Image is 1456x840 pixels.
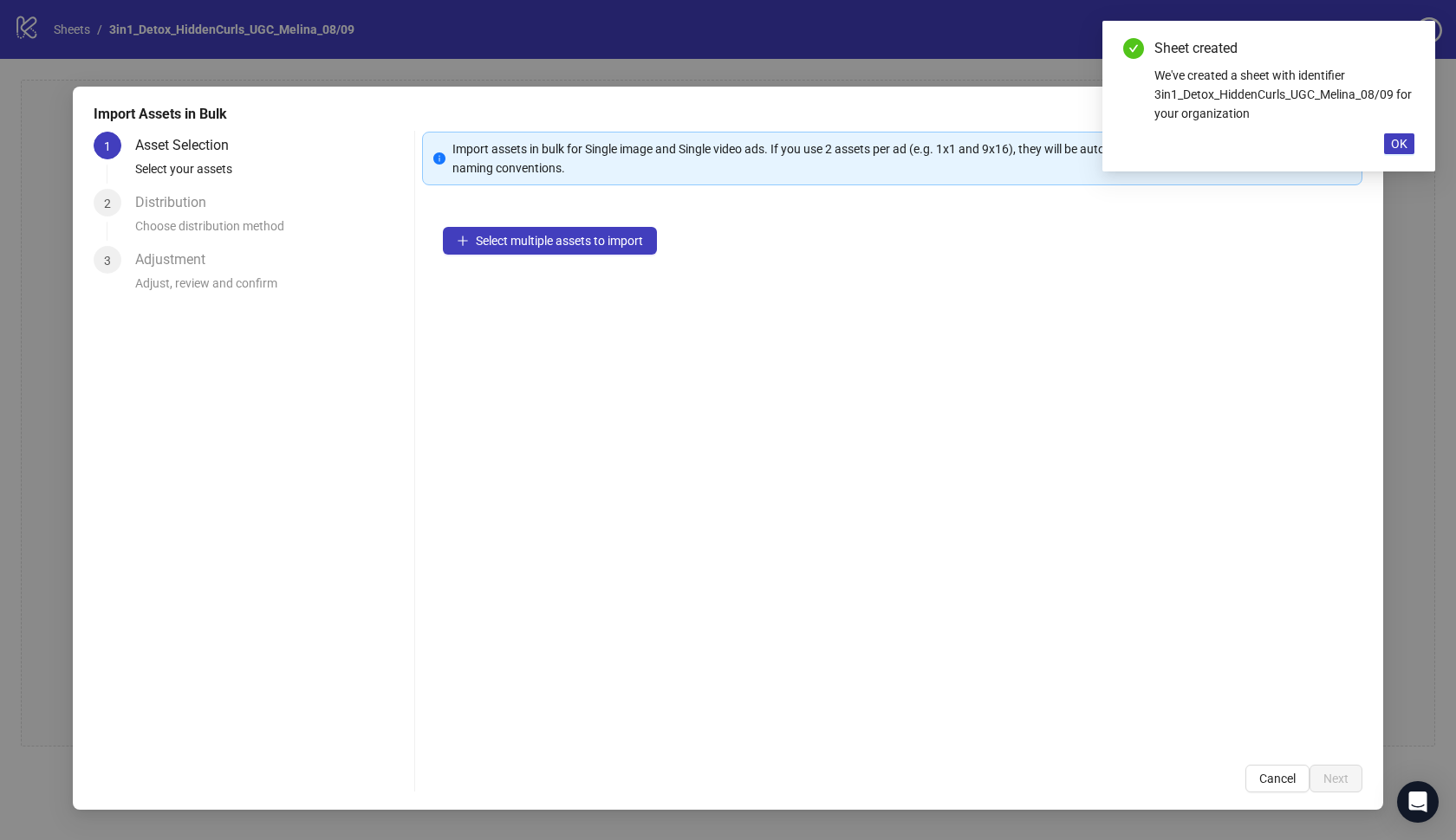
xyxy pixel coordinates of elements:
a: Close [1395,38,1414,57]
span: Cancel [1259,772,1296,785]
span: OK [1391,137,1407,151]
button: OK [1384,133,1414,154]
span: check-circle [1123,38,1144,59]
div: Open Intercom Messenger [1397,781,1439,823]
div: Choose distribution method [135,216,407,246]
div: Sheet created [1154,38,1414,59]
div: Import Assets in Bulk [94,104,1362,125]
span: plus [457,235,469,247]
div: Adjustment [135,246,219,274]
span: info-circle [433,152,445,165]
span: Select multiple assets to import [476,234,643,248]
span: 1 [104,139,111,153]
div: Select your assets [135,159,407,189]
div: Distribution [135,189,220,216]
button: Select multiple assets to import [443,227,657,255]
span: 3 [104,254,111,268]
div: Asset Selection [135,132,243,159]
div: Adjust, review and confirm [135,274,407,303]
span: 2 [104,197,111,210]
div: We've created a sheet with identifier 3in1_Detox_HiddenCurls_UGC_Melina_08/09 for your organization [1154,66,1414,123]
button: Next [1310,765,1362,792]
button: Cancel [1245,765,1310,792]
div: Import assets in bulk for Single image and Single video ads. If you use 2 assets per ad (e.g. 1x1... [452,139,1351,178]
